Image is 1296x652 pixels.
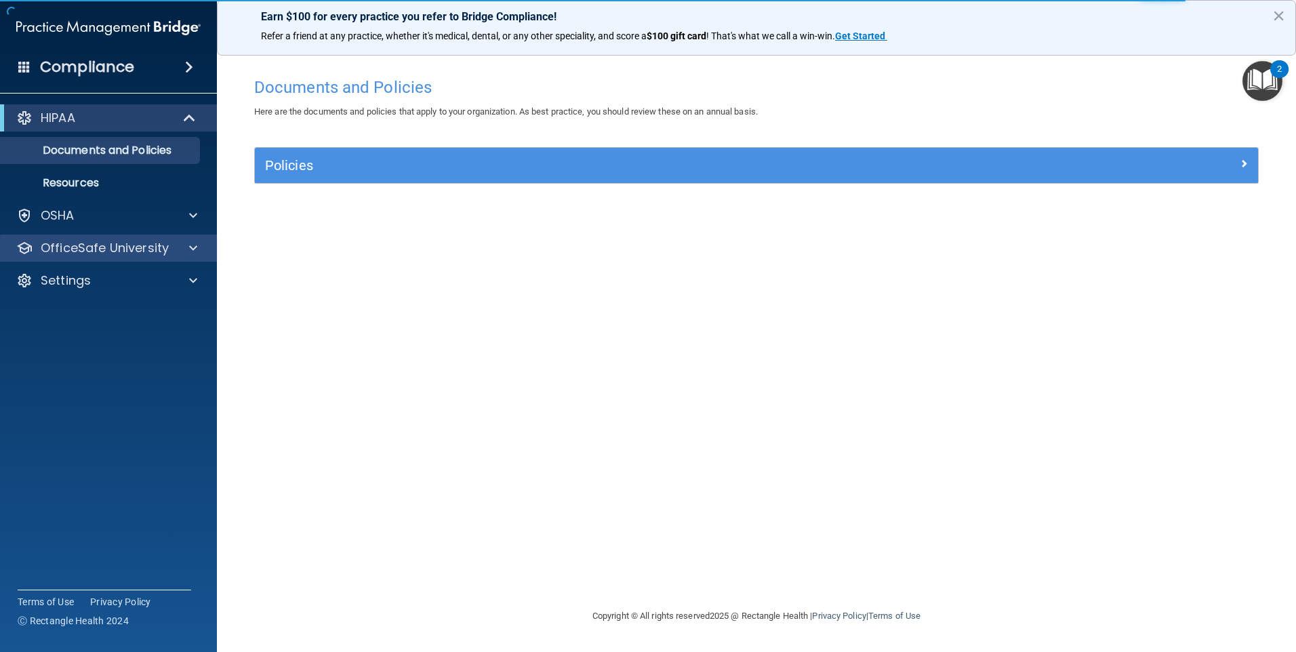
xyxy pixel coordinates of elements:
[18,614,129,628] span: Ⓒ Rectangle Health 2024
[835,30,887,41] a: Get Started
[16,14,201,41] img: PMB logo
[41,272,91,289] p: Settings
[9,176,194,190] p: Resources
[18,595,74,609] a: Terms of Use
[16,272,197,289] a: Settings
[254,106,758,117] span: Here are the documents and policies that apply to your organization. As best practice, you should...
[835,30,885,41] strong: Get Started
[812,611,866,621] a: Privacy Policy
[265,158,997,173] h5: Policies
[265,155,1248,176] a: Policies
[16,240,197,256] a: OfficeSafe University
[261,10,1252,23] p: Earn $100 for every practice you refer to Bridge Compliance!
[261,30,647,41] span: Refer a friend at any practice, whether it's medical, dental, or any other speciality, and score a
[706,30,835,41] span: ! That's what we call a win-win.
[868,611,920,621] a: Terms of Use
[1272,5,1285,26] button: Close
[41,240,169,256] p: OfficeSafe University
[16,207,197,224] a: OSHA
[9,144,194,157] p: Documents and Policies
[1242,61,1282,101] button: Open Resource Center, 2 new notifications
[40,58,134,77] h4: Compliance
[509,594,1004,638] div: Copyright © All rights reserved 2025 @ Rectangle Health | |
[41,207,75,224] p: OSHA
[1277,69,1282,87] div: 2
[647,30,706,41] strong: $100 gift card
[254,79,1259,96] h4: Documents and Policies
[90,595,151,609] a: Privacy Policy
[41,110,75,126] p: HIPAA
[16,110,197,126] a: HIPAA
